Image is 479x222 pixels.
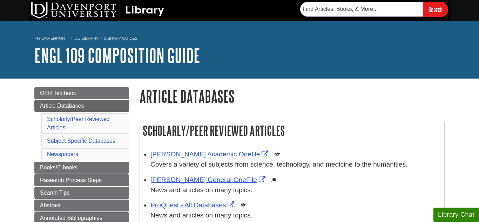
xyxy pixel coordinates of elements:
[34,200,129,211] a: Abstract
[423,2,448,17] input: Search
[40,202,61,208] span: Abstract
[47,151,78,157] a: Newspapers
[34,35,67,41] a: My Davenport
[150,176,267,183] a: Link opens in new window
[47,138,115,144] a: Subject Specific Databases
[74,36,99,41] a: DU Library
[40,177,102,183] span: Research Process Steps
[241,202,246,208] img: Scholarly or Peer Reviewed
[34,34,445,45] nav: breadcrumb
[300,2,423,16] input: Find Articles, Books, & More...
[40,190,69,196] span: Search Tips
[104,36,137,41] a: Library Guides
[271,177,277,183] img: Scholarly or Peer Reviewed
[47,116,110,130] a: Scholarly/Peer Reviewed Articles
[300,2,448,17] form: Searches DU Library's articles, books, and more
[275,152,280,157] img: Scholarly or Peer Reviewed
[150,185,441,195] p: News and articles on many topics.
[40,103,84,109] span: Article Databases
[140,87,445,105] h1: Article Databases
[433,208,479,222] button: Library Chat
[34,174,129,186] a: Research Process Steps
[34,45,200,66] a: ENGL 109 Composition Guide
[150,150,270,158] a: Link opens in new window
[40,90,76,96] span: OER Textbook
[31,2,164,19] img: DU Library
[34,100,129,112] a: Article Databases
[150,160,441,170] p: Covers a variety of subjects from science, technology, and medicine to the humanities.
[150,201,236,209] a: Link opens in new window
[34,162,129,174] a: Books/E-books
[150,210,441,221] p: News and articles on many topics.
[34,87,129,99] a: OER Textbook
[140,121,444,140] h2: Scholarly/Peer Reviewed Articles
[40,164,78,170] span: Books/E-books
[40,215,102,221] span: Annotated Bibliographies
[34,187,129,199] a: Search Tips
